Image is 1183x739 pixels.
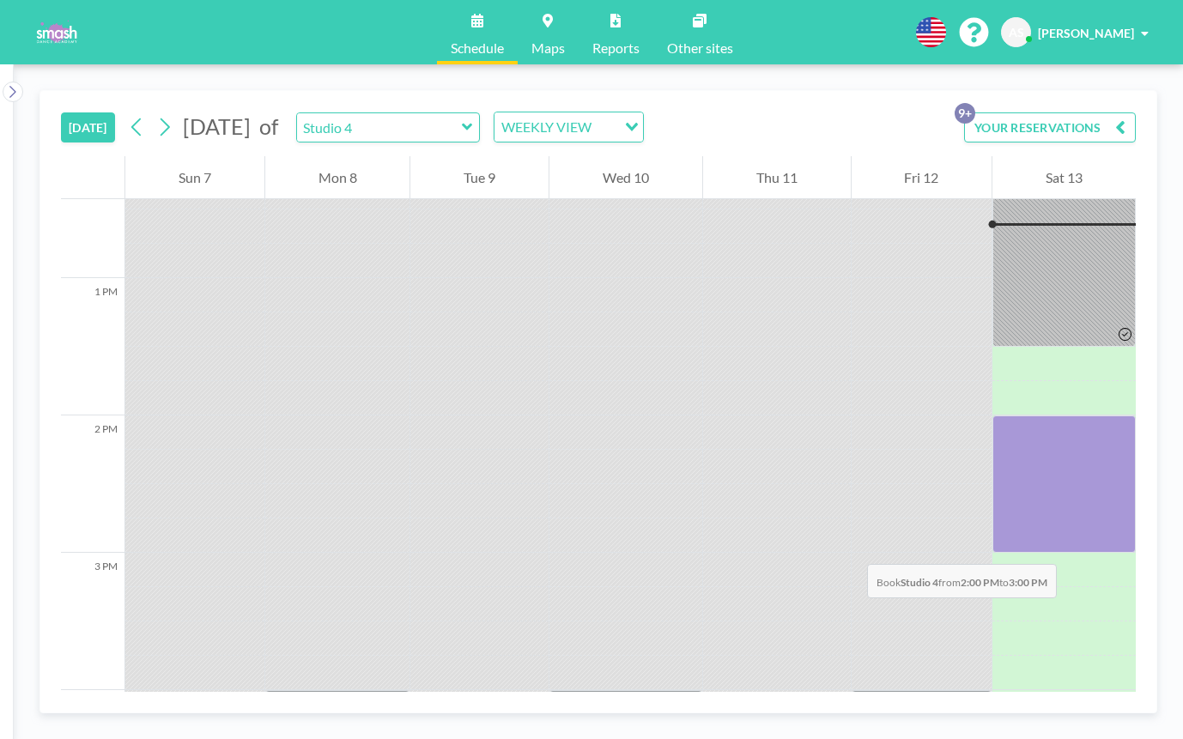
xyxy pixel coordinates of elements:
[901,576,938,589] b: Studio 4
[494,112,643,142] div: Search for option
[961,576,999,589] b: 2:00 PM
[61,415,124,553] div: 2 PM
[410,156,549,199] div: Tue 9
[992,156,1136,199] div: Sat 13
[61,553,124,690] div: 3 PM
[297,113,462,142] input: Studio 4
[125,156,264,199] div: Sun 7
[61,141,124,278] div: 12 PM
[852,156,992,199] div: Fri 12
[667,41,733,55] span: Other sites
[597,116,615,138] input: Search for option
[592,41,640,55] span: Reports
[964,112,1136,142] button: YOUR RESERVATIONS9+
[549,156,702,199] div: Wed 10
[1009,25,1024,40] span: AS
[61,112,115,142] button: [DATE]
[259,113,278,140] span: of
[183,113,251,139] span: [DATE]
[867,564,1057,598] span: Book from to
[1038,26,1134,40] span: [PERSON_NAME]
[265,156,410,199] div: Mon 8
[27,15,85,50] img: organization-logo
[498,116,595,138] span: WEEKLY VIEW
[451,41,504,55] span: Schedule
[61,278,124,415] div: 1 PM
[955,103,975,124] p: 9+
[1009,576,1047,589] b: 3:00 PM
[703,156,851,199] div: Thu 11
[531,41,565,55] span: Maps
